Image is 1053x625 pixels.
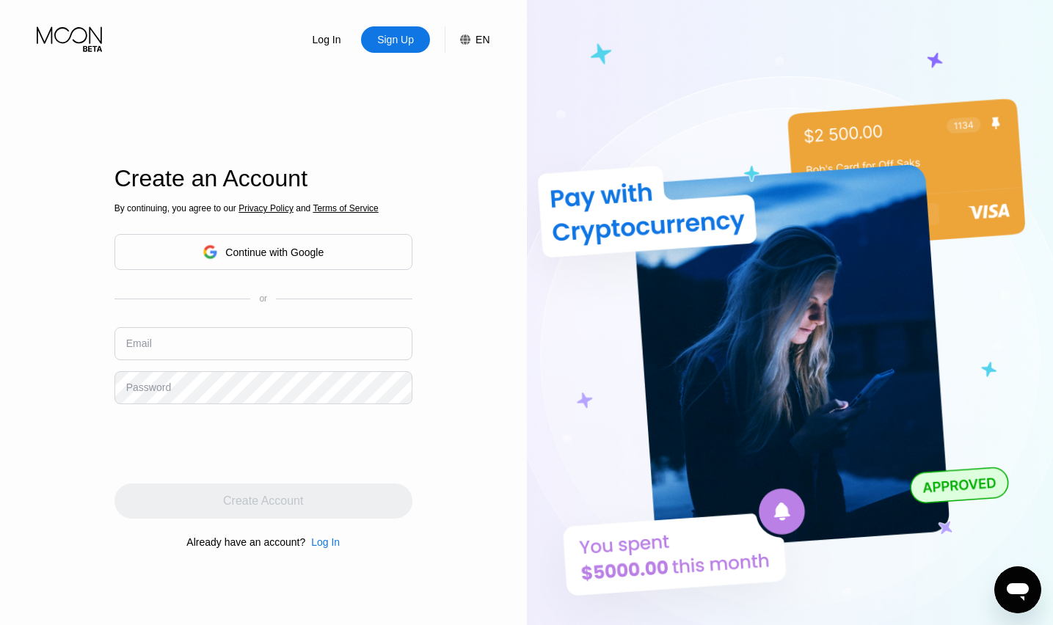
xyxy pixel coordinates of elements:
[238,203,294,213] span: Privacy Policy
[114,203,412,213] div: By continuing, you agree to our
[126,337,152,349] div: Email
[311,536,340,548] div: Log In
[294,203,313,213] span: and
[361,26,430,53] div: Sign Up
[476,34,489,45] div: EN
[445,26,489,53] div: EN
[114,165,412,192] div: Create an Account
[114,415,338,472] iframe: reCAPTCHA
[994,566,1041,613] iframe: Button to launch messaging window
[186,536,305,548] div: Already have an account?
[259,293,267,304] div: or
[311,32,343,47] div: Log In
[126,381,171,393] div: Password
[225,246,324,258] div: Continue with Google
[292,26,361,53] div: Log In
[305,536,340,548] div: Log In
[376,32,415,47] div: Sign Up
[114,234,412,270] div: Continue with Google
[313,203,378,213] span: Terms of Service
